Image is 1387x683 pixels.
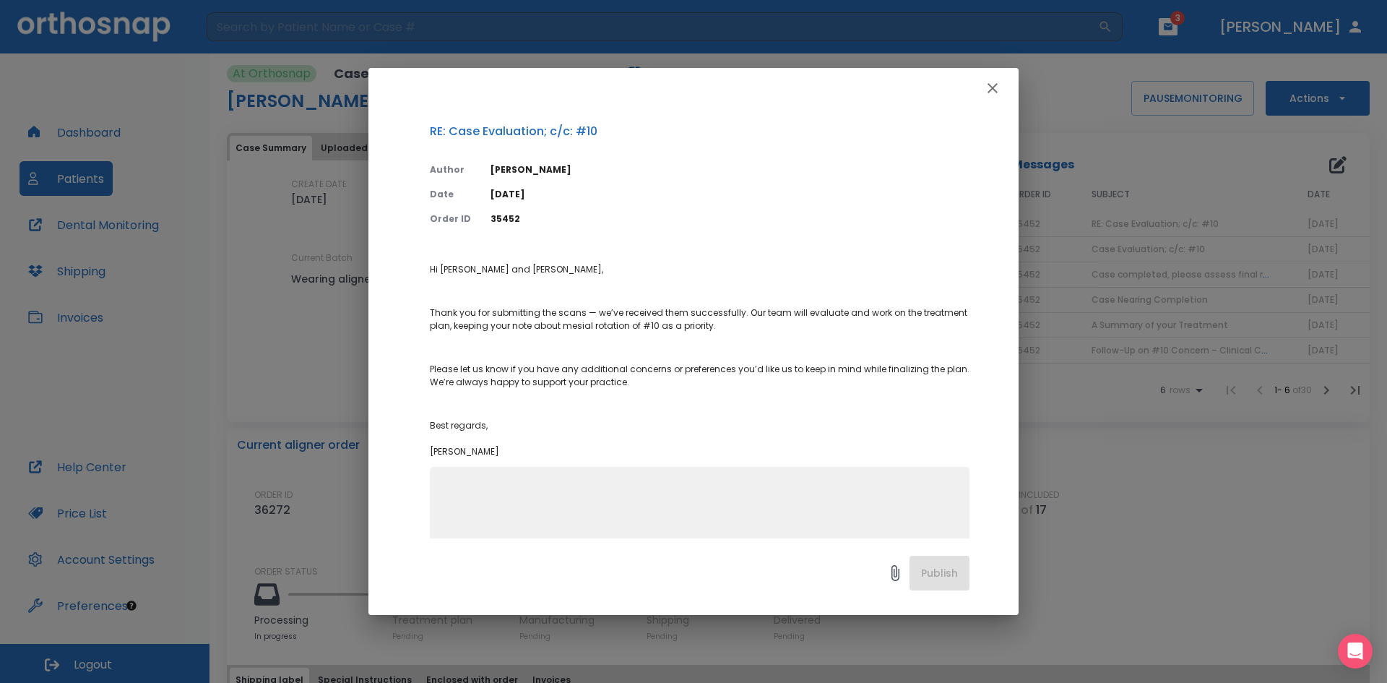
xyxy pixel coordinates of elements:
[430,363,969,389] p: Please let us know if you have any additional concerns or preferences you’d like us to keep in mi...
[430,123,969,140] p: RE: Case Evaluation; c/c: #10
[491,212,969,225] p: 35452
[430,419,969,458] p: Best regards, [PERSON_NAME]
[430,263,969,276] p: Hi [PERSON_NAME] and [PERSON_NAME],
[491,188,969,201] p: [DATE]
[1338,634,1373,669] div: Open Intercom Messenger
[430,306,969,332] p: Thank you for submitting the scans — we’ve received them successfully. Our team will evaluate and...
[430,163,473,176] p: Author
[430,188,473,201] p: Date
[430,212,473,225] p: Order ID
[491,163,969,176] p: [PERSON_NAME]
